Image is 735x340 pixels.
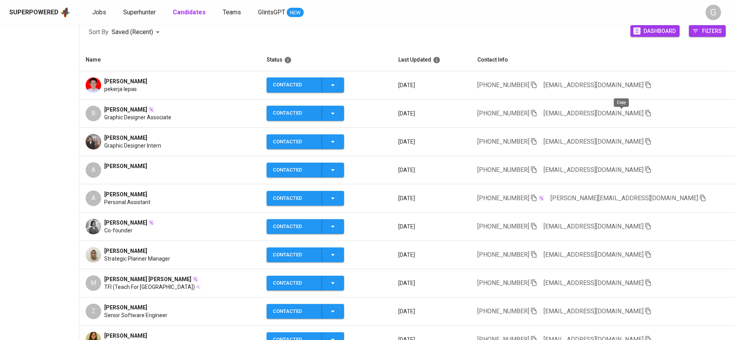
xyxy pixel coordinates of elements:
button: Contacted [267,219,344,234]
img: d5101df0661f11d7e2e6a78848524778.jpeg [86,219,101,234]
span: [PHONE_NUMBER] [477,194,529,202]
span: [PHONE_NUMBER] [477,110,529,117]
span: GlintsGPT [258,9,285,16]
span: [EMAIL_ADDRESS][DOMAIN_NAME] [544,223,644,230]
b: Candidates [173,9,206,16]
div: Contacted [273,219,315,234]
div: A [86,191,101,206]
div: Saved (Recent) [112,25,162,39]
span: Graphic Designer Associate [104,113,171,121]
a: Teams [223,8,243,17]
div: Contacted [273,304,315,319]
div: Contacted [273,134,315,149]
span: [PERSON_NAME] [104,247,147,255]
span: [PERSON_NAME] [104,219,147,227]
span: Dashboard [644,26,676,36]
span: [PHONE_NUMBER] [477,251,529,258]
span: [EMAIL_ADDRESS][DOMAIN_NAME] [544,110,644,117]
button: Contacted [267,191,344,206]
span: [PERSON_NAME] [PERSON_NAME] [104,275,191,283]
span: [PERSON_NAME] [104,304,147,311]
img: app logo [60,7,71,18]
span: [EMAIL_ADDRESS][DOMAIN_NAME] [544,279,644,287]
img: magic_wand.svg [538,195,544,201]
img: magic_wand.svg [192,276,198,282]
span: [EMAIL_ADDRESS][DOMAIN_NAME] [544,307,644,315]
span: Senior Software Engineer [104,311,167,319]
div: Contacted [273,247,315,263]
span: [PHONE_NUMBER] [477,166,529,173]
a: Candidates [173,8,207,17]
img: magic_wand.svg [148,106,154,113]
div: A [86,162,101,178]
span: [PHONE_NUMBER] [477,81,529,89]
p: [DATE] [398,138,465,146]
th: Status [260,49,392,71]
span: [EMAIL_ADDRESS][DOMAIN_NAME] [544,166,644,173]
div: Contacted [273,276,315,291]
img: magic_wand.svg [148,220,154,226]
p: Sort By [89,27,108,37]
a: Superpoweredapp logo [9,7,71,18]
span: [PERSON_NAME] [104,162,147,170]
button: Contacted [267,276,344,291]
p: [DATE] [398,223,465,230]
button: Contacted [267,77,344,93]
button: Contacted [267,134,344,149]
p: [DATE] [398,110,465,117]
button: Dashboard [630,25,680,37]
span: TFI (Teach For [GEOGRAPHIC_DATA]) [104,283,195,291]
th: Name [79,49,260,71]
button: Contacted [267,247,344,263]
button: Contacted [267,304,344,319]
span: [PERSON_NAME][EMAIL_ADDRESS][DOMAIN_NAME] [551,194,698,202]
p: [DATE] [398,279,465,287]
span: [PHONE_NUMBER] [477,223,529,230]
div: Z [86,304,101,319]
div: Contacted [273,163,315,178]
span: Co-founder [104,227,133,234]
span: [PERSON_NAME] [104,134,147,142]
th: Last Updated [392,49,471,71]
a: GlintsGPT NEW [258,8,304,17]
span: [PHONE_NUMBER] [477,138,529,145]
span: Graphic Designer Intern [104,142,161,149]
div: M [86,275,101,291]
span: [PERSON_NAME] [104,77,147,85]
span: Filters [702,26,722,36]
span: [PERSON_NAME] [104,106,147,113]
span: [PERSON_NAME] [104,332,147,340]
span: pekerja lepas [104,85,137,93]
p: [DATE] [398,307,465,315]
img: 4081b4a5821b7ac0ed82dc30ad6c3aa5.jpeg [86,134,101,149]
span: [EMAIL_ADDRESS][DOMAIN_NAME] [544,81,644,89]
div: Contacted [273,77,315,93]
p: Saved (Recent) [112,27,153,37]
div: Superpowered [9,8,59,17]
a: Superhunter [123,8,157,17]
div: G [706,5,721,20]
button: Contacted [267,163,344,178]
button: Contacted [267,106,344,121]
span: Personal Assistant [104,198,150,206]
span: Superhunter [123,9,156,16]
span: Teams [223,9,241,16]
img: 557954a167d867cf042d70a1a4b06a10.jpg [86,247,101,263]
img: 3733bdbd-a929-4d2e-9e9d-e52b368c359d.jpg [86,77,101,93]
div: Contacted [273,191,315,206]
button: Filters [689,25,726,37]
div: B [86,106,101,121]
span: Strategic Planner Manager [104,255,170,263]
th: Contact Info [471,49,735,71]
span: [EMAIL_ADDRESS][DOMAIN_NAME] [544,251,644,258]
span: [EMAIL_ADDRESS][DOMAIN_NAME] [544,138,644,145]
span: [PHONE_NUMBER] [477,307,529,315]
p: [DATE] [398,81,465,89]
p: [DATE] [398,251,465,259]
span: NEW [287,9,304,17]
div: Contacted [273,106,315,121]
a: Jobs [92,8,108,17]
span: Jobs [92,9,106,16]
p: [DATE] [398,166,465,174]
span: [PHONE_NUMBER] [477,279,529,287]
